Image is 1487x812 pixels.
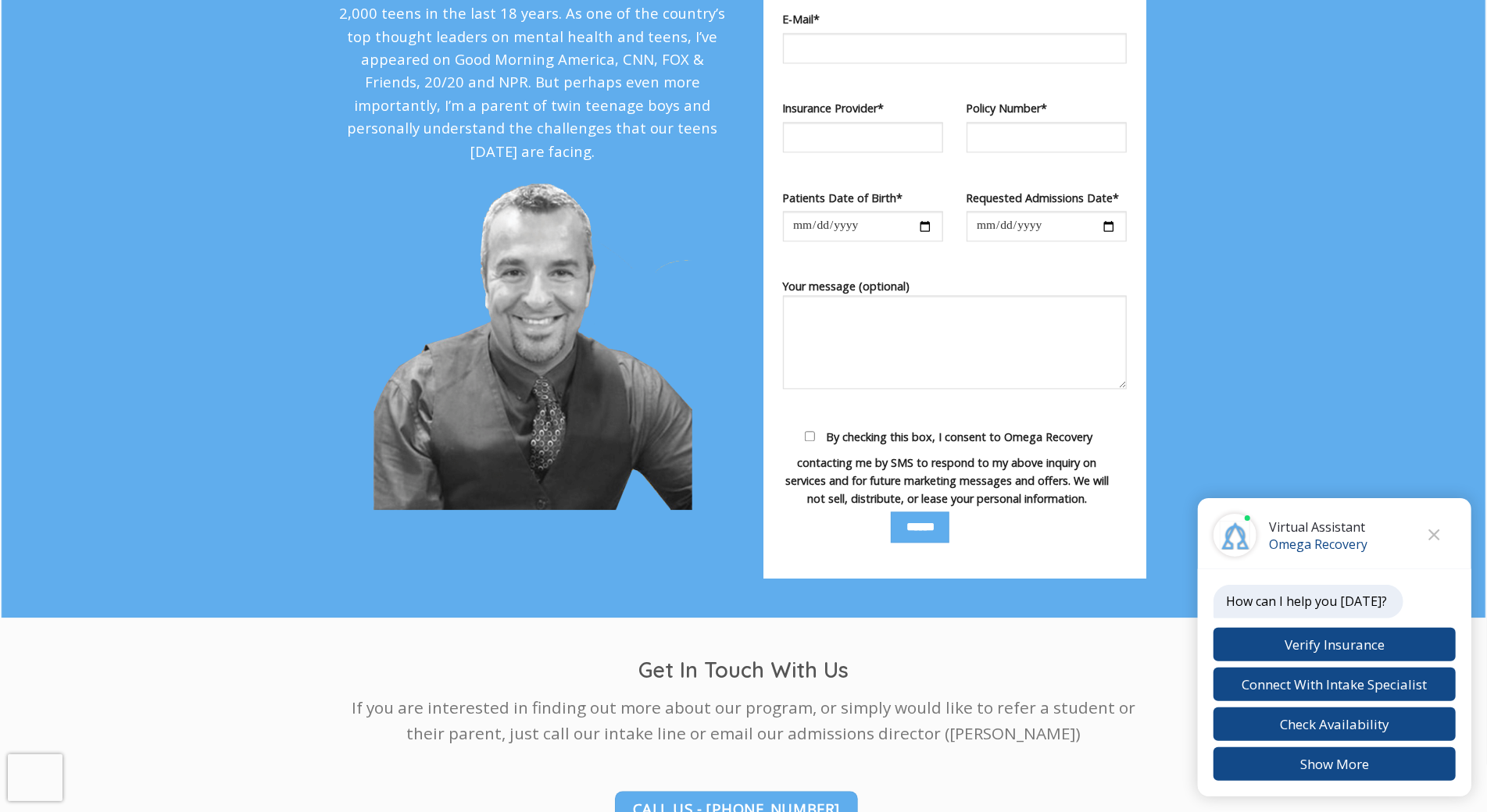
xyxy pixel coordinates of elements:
textarea: Your message (optional) [783,295,1127,389]
input: By checking this box, I consent to Omega Recovery contacting me by SMS to respond to my above inq... [805,431,815,441]
h1: Get In Touch With Us [334,657,1154,684]
label: Your message (optional) [783,277,1127,400]
label: E-Mail* [783,10,1127,28]
span: By checking this box, I consent to Omega Recovery contacting me by SMS to respond to my above inq... [785,429,1109,506]
label: Requested Admissions Date* [967,189,1127,207]
label: Policy Number* [967,99,1127,117]
p: If you are interested in finding out more about our program, or simply would like to refer a stud... [334,695,1154,747]
label: Patients Date of Birth* [783,189,943,207]
label: Insurance Provider* [783,99,943,117]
